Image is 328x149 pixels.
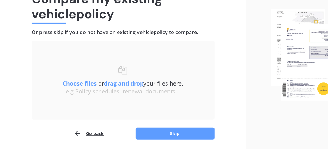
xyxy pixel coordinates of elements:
button: Go back [74,127,104,140]
b: drag and drop [104,80,143,87]
u: Choose files [63,80,97,87]
button: Skip [136,128,215,140]
span: or your files here. [63,80,183,87]
h4: Or press skip if you do not have an existing vehicle policy to compare. [32,29,215,36]
div: e.g Policy schedules, renewal documents... [44,88,202,95]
